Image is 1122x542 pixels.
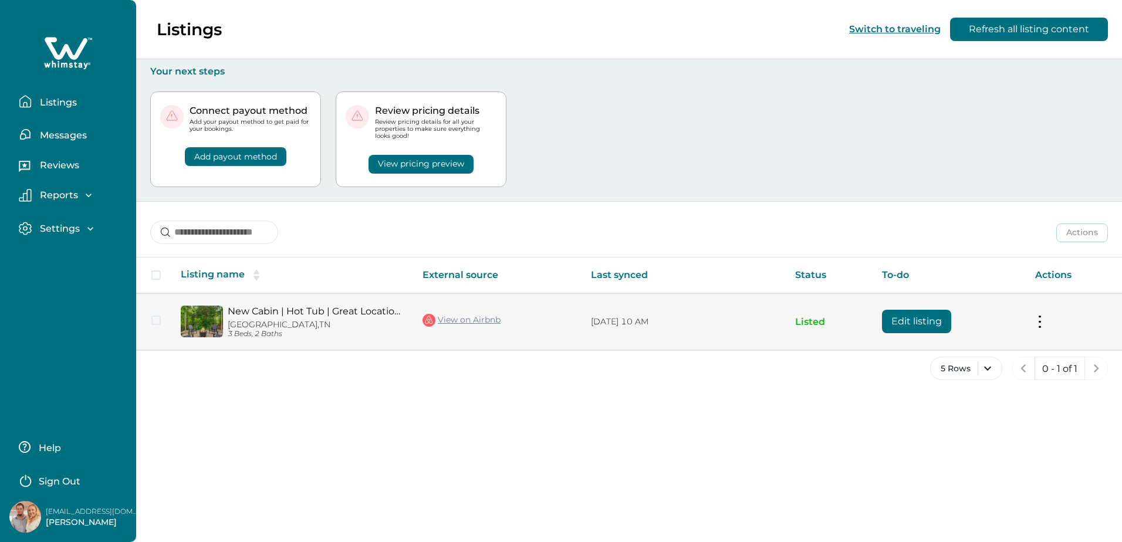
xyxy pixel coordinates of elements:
a: New Cabin | Hot Tub | Great Location | Fire Pit [228,306,404,317]
button: 0 - 1 of 1 [1035,357,1085,380]
th: External source [413,258,582,293]
th: Last synced [582,258,786,293]
p: [DATE] 10 AM [591,316,776,328]
p: Help [35,442,61,454]
button: next page [1084,357,1108,380]
button: 5 Rows [930,357,1002,380]
p: [GEOGRAPHIC_DATA], TN [228,320,404,330]
button: Switch to traveling [849,23,941,35]
p: [EMAIL_ADDRESS][DOMAIN_NAME] [46,506,140,517]
button: sorting [245,269,268,281]
p: Settings [36,223,80,235]
button: Listings [19,90,127,113]
p: Add your payout method to get paid for your bookings. [190,118,311,133]
p: Reports [36,189,78,201]
img: propertyImage_New Cabin | Hot Tub | Great Location | Fire Pit [181,306,223,337]
th: Status [786,258,873,293]
button: Messages [19,123,127,146]
p: Your next steps [150,66,1108,77]
p: Reviews [36,160,79,171]
a: View on Airbnb [423,313,501,328]
th: Actions [1026,258,1122,293]
p: Review pricing details [375,105,496,117]
th: To-do [873,258,1026,293]
th: Listing name [171,258,413,293]
button: Sign Out [19,468,123,492]
p: Connect payout method [190,105,311,117]
p: 3 Beds, 2 Baths [228,330,404,338]
p: Listings [36,97,77,109]
button: Reviews [19,155,127,179]
button: Help [19,435,123,459]
button: Edit listing [882,310,951,333]
p: Review pricing details for all your properties to make sure everything looks good! [375,118,496,140]
p: Listed [795,316,863,328]
button: Actions [1056,223,1108,242]
p: Listings [157,19,222,39]
button: View pricing preview [369,155,474,174]
button: Add payout method [185,147,286,166]
p: Messages [36,130,87,141]
button: previous page [1012,357,1035,380]
button: Refresh all listing content [950,18,1108,41]
p: [PERSON_NAME] [46,517,140,529]
button: Reports [19,189,127,202]
p: Sign Out [39,476,80,487]
img: Whimstay Host [9,501,41,533]
button: Settings [19,222,127,235]
p: 0 - 1 of 1 [1042,363,1077,375]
